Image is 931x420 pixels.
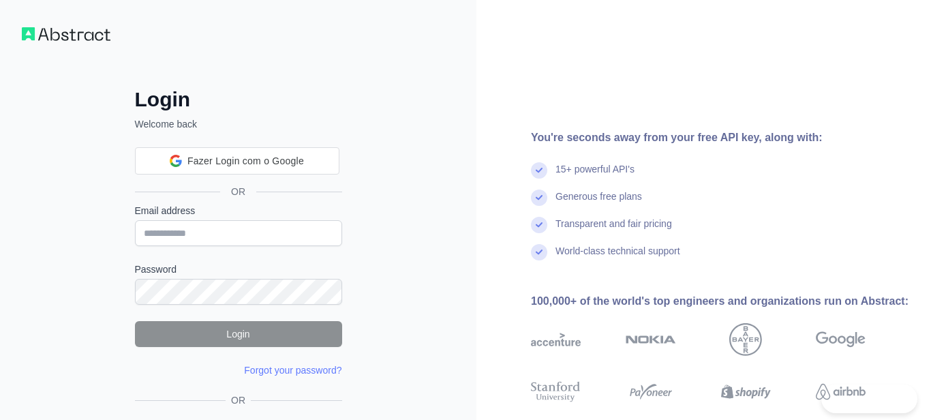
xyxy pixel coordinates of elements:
img: payoneer [626,379,675,404]
h2: Login [135,87,342,112]
label: Email address [135,204,342,217]
img: accenture [531,323,581,356]
img: check mark [531,190,547,206]
iframe: Toggle Customer Support [821,385,917,413]
img: airbnb [816,379,866,404]
span: Fazer Login com o Google [187,154,304,168]
label: Password [135,262,342,276]
img: shopify [721,379,771,404]
img: check mark [531,217,547,233]
div: Generous free plans [555,190,642,217]
img: check mark [531,162,547,179]
img: check mark [531,244,547,260]
div: You're seconds away from your free API key, along with: [531,130,909,146]
span: OR [220,185,256,198]
div: Transparent and fair pricing [555,217,672,244]
img: nokia [626,323,675,356]
a: Forgot your password? [244,365,341,376]
div: World-class technical support [555,244,680,271]
div: Fazer Login com o Google [135,147,339,175]
button: Login [135,321,342,347]
p: Welcome back [135,117,342,131]
img: bayer [729,323,762,356]
span: OR [226,393,251,407]
div: 100,000+ of the world's top engineers and organizations run on Abstract: [531,293,909,310]
img: stanford university [531,379,581,404]
div: 15+ powerful API's [555,162,635,190]
img: Workflow [22,27,110,41]
img: google [816,323,866,356]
